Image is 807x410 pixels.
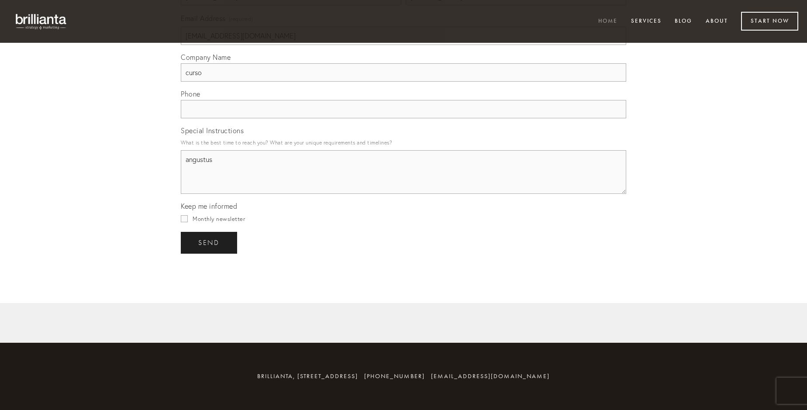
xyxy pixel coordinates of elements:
span: brillianta, [STREET_ADDRESS] [257,372,358,380]
span: Special Instructions [181,126,244,135]
a: Services [625,14,667,29]
span: Company Name [181,53,231,62]
a: [EMAIL_ADDRESS][DOMAIN_NAME] [431,372,550,380]
span: Monthly newsletter [193,215,245,222]
span: Keep me informed [181,202,237,210]
a: About [700,14,734,29]
textarea: angustus [181,150,626,194]
input: Monthly newsletter [181,215,188,222]
a: Home [593,14,623,29]
span: [PHONE_NUMBER] [364,372,425,380]
a: Blog [669,14,698,29]
img: brillianta - research, strategy, marketing [9,9,74,34]
span: send [198,239,220,247]
button: sendsend [181,232,237,254]
a: Start Now [741,12,798,31]
p: What is the best time to reach you? What are your unique requirements and timelines? [181,137,626,148]
span: Phone [181,90,200,98]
